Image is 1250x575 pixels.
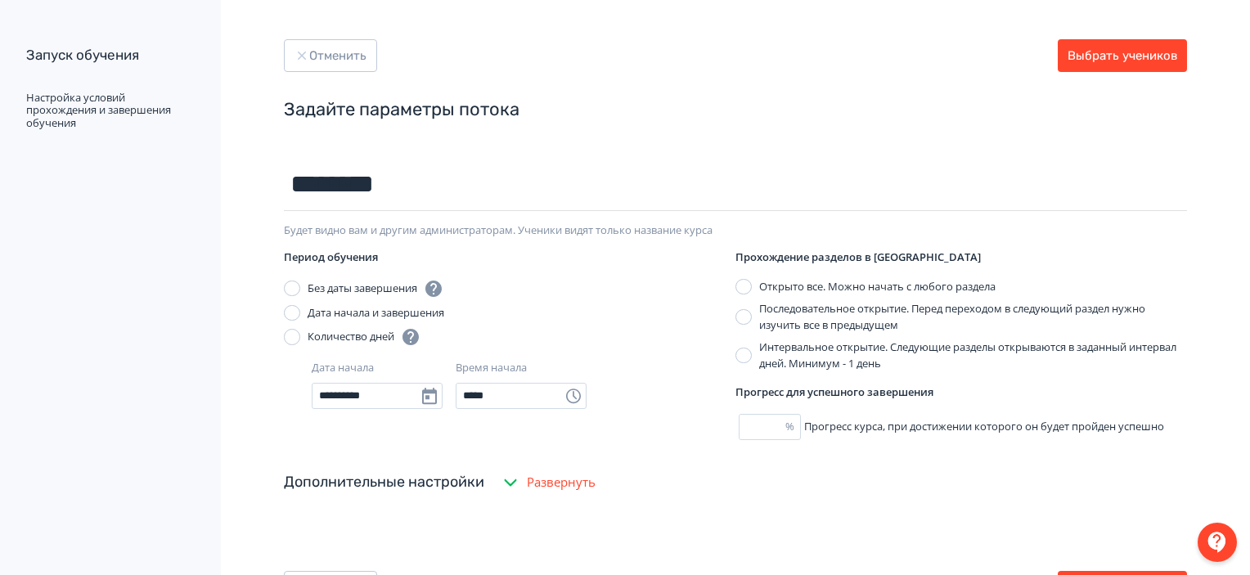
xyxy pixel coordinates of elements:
[284,224,1187,237] div: Будет видно вам и другим администраторам. Ученики видят только название курса
[308,327,420,347] div: Количество дней
[312,360,374,376] div: Дата начала
[785,419,801,435] div: %
[759,301,1187,333] div: Последовательное открытие. Перед переходом в следующий раздел нужно изучить все в предыдущем
[284,471,484,493] div: Дополнительные настройки
[759,279,996,295] div: Открыто все. Можно начать с любого раздела
[284,98,1187,122] div: Задайте параметры потока
[527,473,596,492] span: Развернуть
[26,46,191,65] div: Запуск обучения
[735,249,1187,266] div: Прохождение разделов в [GEOGRAPHIC_DATA]
[26,92,191,130] div: Настройка условий прохождения и завершения обучения
[735,414,1187,440] div: Прогресс курса, при достижении которого он будет пройден успешно
[759,339,1187,371] div: Интервальное открытие. Следующие разделы открываются в заданный интервал дней. Минимум - 1 день
[456,360,527,376] div: Время начала
[735,384,1187,401] div: Прогресс для успешного завершения
[284,249,735,266] div: Период обучения
[284,39,377,72] button: Отменить
[1058,39,1187,72] button: Выбрать учеников
[308,305,444,321] div: Дата начала и завершения
[497,466,599,499] button: Развернуть
[308,279,443,299] div: Без даты завершения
